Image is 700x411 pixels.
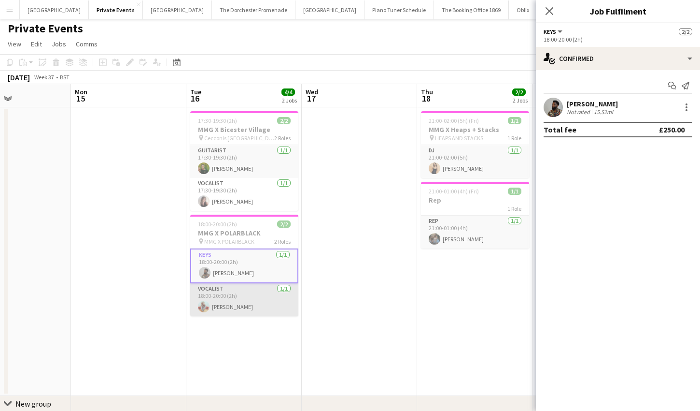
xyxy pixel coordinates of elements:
[282,97,297,104] div: 2 Jobs
[512,88,526,96] span: 2/2
[544,36,692,43] div: 18:00-20:00 (2h)
[421,88,433,96] span: Thu
[204,134,274,142] span: Cecconis [GEOGRAPHIC_DATA]
[421,216,529,249] app-card-role: Rep1/121:00-01:00 (4h)[PERSON_NAME]
[679,28,692,35] span: 2/2
[198,117,237,124] span: 17:30-19:30 (2h)
[421,125,529,134] h3: MMG X Heaps + Stacks
[198,220,237,228] span: 18:00-20:00 (2h)
[508,188,521,195] span: 1/1
[89,0,143,19] button: Private Events
[75,88,87,96] span: Mon
[304,93,318,104] span: 17
[277,117,291,124] span: 2/2
[421,196,529,205] h3: Rep
[73,93,87,104] span: 15
[4,38,25,50] a: View
[513,97,528,104] div: 2 Jobs
[277,220,291,228] span: 2/2
[204,238,254,245] span: MMG X POLARBLACK
[509,0,537,19] button: Oblix
[421,111,529,178] app-job-card: 21:00-02:00 (5h) (Fri)1/1MMG X Heaps + Stacks HEAPS AND STACKS1 RoleDJ1/121:00-02:00 (5h)[PERSON_...
[659,125,685,134] div: £250.00
[364,0,434,19] button: Piano Tuner Schedule
[48,38,70,50] a: Jobs
[544,125,576,134] div: Total fee
[544,28,564,35] button: Keys
[434,0,509,19] button: The Booking Office 1869
[507,205,521,212] span: 1 Role
[306,88,318,96] span: Wed
[592,108,615,116] div: 15.52mi
[190,111,298,211] app-job-card: 17:30-19:30 (2h)2/2MMG X Bicester Village Cecconis [GEOGRAPHIC_DATA]2 RolesGuitarist1/117:30-19:3...
[190,215,298,316] app-job-card: 18:00-20:00 (2h)2/2MMG X POLARBLACK MMG X POLARBLACK2 RolesKeys1/118:00-20:00 (2h)[PERSON_NAME]Vo...
[421,182,529,249] app-job-card: 21:00-01:00 (4h) (Fri)1/1Rep1 RoleRep1/121:00-01:00 (4h)[PERSON_NAME]
[32,73,56,81] span: Week 37
[421,145,529,178] app-card-role: DJ1/121:00-02:00 (5h)[PERSON_NAME]
[143,0,212,19] button: [GEOGRAPHIC_DATA]
[536,47,700,70] div: Confirmed
[429,188,479,195] span: 21:00-01:00 (4h) (Fri)
[567,100,618,108] div: [PERSON_NAME]
[8,21,83,36] h1: Private Events
[31,40,42,48] span: Edit
[190,283,298,316] app-card-role: Vocalist1/118:00-20:00 (2h)[PERSON_NAME]
[536,5,700,17] h3: Job Fulfilment
[295,0,364,19] button: [GEOGRAPHIC_DATA]
[60,73,70,81] div: BST
[15,399,51,409] div: New group
[8,40,21,48] span: View
[212,0,295,19] button: The Dorchester Promenade
[190,145,298,178] app-card-role: Guitarist1/117:30-19:30 (2h)[PERSON_NAME]
[274,238,291,245] span: 2 Roles
[435,134,483,142] span: HEAPS AND STACKS
[72,38,101,50] a: Comms
[190,229,298,237] h3: MMG X POLARBLACK
[27,38,46,50] a: Edit
[429,117,479,124] span: 21:00-02:00 (5h) (Fri)
[20,0,89,19] button: [GEOGRAPHIC_DATA]
[190,88,201,96] span: Tue
[8,73,30,82] div: [DATE]
[420,93,433,104] span: 18
[76,40,98,48] span: Comms
[189,93,201,104] span: 16
[567,108,592,116] div: Not rated
[52,40,66,48] span: Jobs
[535,93,544,104] span: 19
[281,88,295,96] span: 4/4
[190,249,298,283] app-card-role: Keys1/118:00-20:00 (2h)[PERSON_NAME]
[190,178,298,211] app-card-role: Vocalist1/117:30-19:30 (2h)[PERSON_NAME]
[190,125,298,134] h3: MMG X Bicester Village
[544,28,556,35] span: Keys
[508,117,521,124] span: 1/1
[274,134,291,142] span: 2 Roles
[507,134,521,142] span: 1 Role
